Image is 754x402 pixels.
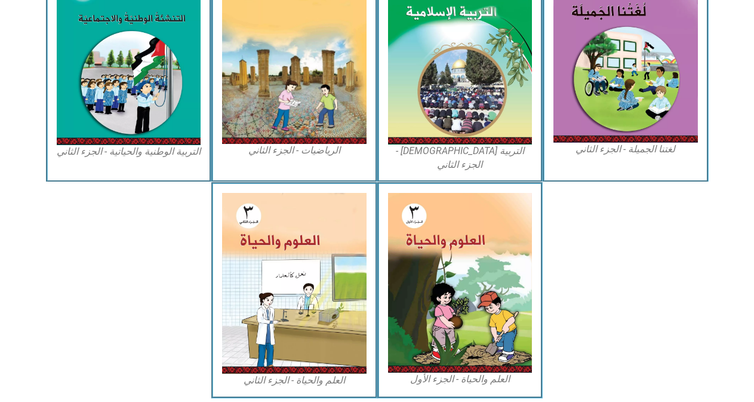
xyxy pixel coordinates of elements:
[248,145,340,156] font: الرياضيات - الجزء الثاني
[396,145,524,170] font: التربية [DEMOGRAPHIC_DATA] - الجزء الثاني
[410,373,510,385] font: العلم والحياة - الجزء الأول
[57,146,201,157] font: التربية الوطنية والحياتية - الجزء الثاني
[244,375,345,386] font: العلم والحياة - الجزء الثاني
[575,143,675,155] font: لغتنا الجميلة - الجزء الثاني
